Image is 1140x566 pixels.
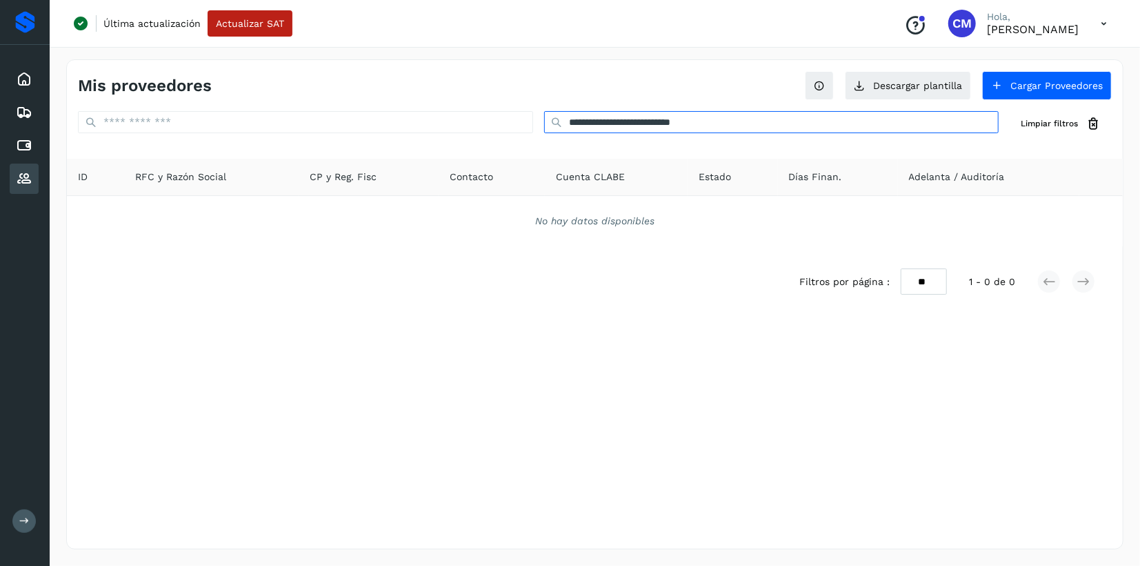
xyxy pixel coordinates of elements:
[10,97,39,128] div: Embarques
[216,19,284,28] span: Actualizar SAT
[845,71,971,100] button: Descargar plantilla
[982,71,1112,100] button: Cargar Proveedores
[85,214,1105,228] div: No hay datos disponibles
[103,17,201,30] p: Última actualización
[799,275,890,289] span: Filtros por página :
[909,170,1005,184] span: Adelanta / Auditoría
[969,275,1015,289] span: 1 - 0 de 0
[310,170,377,184] span: CP y Reg. Fisc
[987,11,1079,23] p: Hola,
[10,164,39,194] div: Proveedores
[987,23,1079,36] p: Cynthia Mendoza
[789,170,842,184] span: Días Finan.
[78,170,88,184] span: ID
[208,10,292,37] button: Actualizar SAT
[1021,117,1078,130] span: Limpiar filtros
[10,130,39,161] div: Cuentas por pagar
[699,170,731,184] span: Estado
[1010,111,1112,137] button: Limpiar filtros
[556,170,625,184] span: Cuenta CLABE
[450,170,493,184] span: Contacto
[135,170,226,184] span: RFC y Razón Social
[78,76,212,96] h4: Mis proveedores
[10,64,39,95] div: Inicio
